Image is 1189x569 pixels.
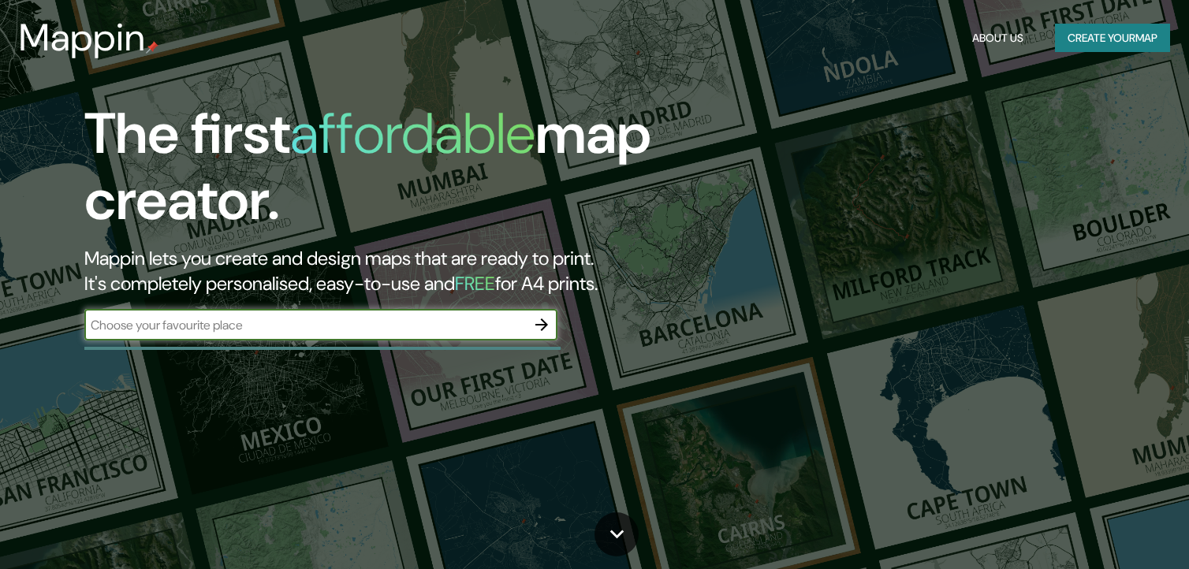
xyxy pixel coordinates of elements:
img: mappin-pin [146,41,158,54]
h3: Mappin [19,16,146,60]
h2: Mappin lets you create and design maps that are ready to print. It's completely personalised, eas... [84,246,679,296]
h1: The first map creator. [84,101,679,246]
button: About Us [966,24,1030,53]
h1: affordable [290,97,535,170]
input: Choose your favourite place [84,316,526,334]
button: Create yourmap [1055,24,1170,53]
h5: FREE [455,271,495,296]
